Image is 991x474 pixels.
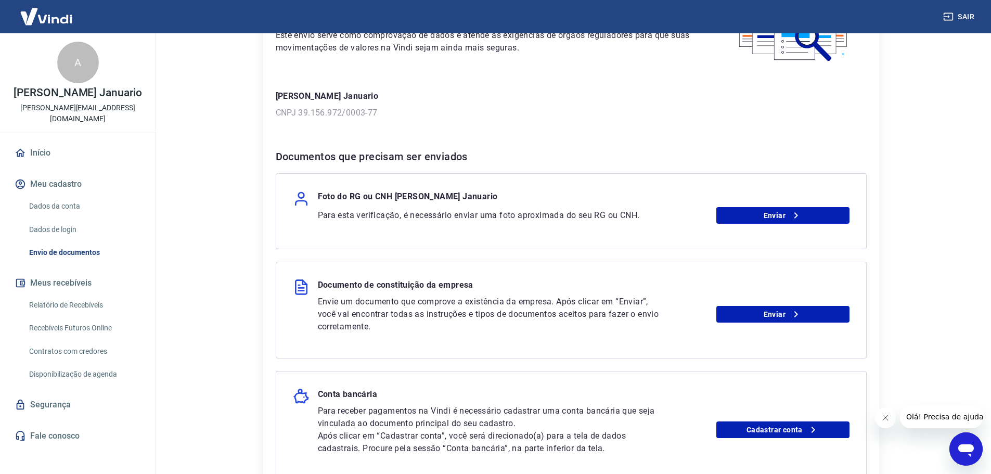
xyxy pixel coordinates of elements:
p: [PERSON_NAME] Januario [14,87,142,98]
p: [PERSON_NAME] Januario [276,90,867,103]
a: Relatório de Recebíveis [25,294,143,316]
a: Dados da conta [25,196,143,217]
p: Este envio serve como comprovação de dados e atende as exigências de órgãos reguladores para que ... [276,29,697,54]
button: Meus recebíveis [12,272,143,294]
a: Dados de login [25,219,143,240]
a: Início [12,142,143,164]
a: Envio de documentos [25,242,143,263]
iframe: Botão para abrir a janela de mensagens [949,432,983,466]
h6: Documentos que precisam ser enviados [276,148,867,165]
a: Contratos com credores [25,341,143,362]
p: Conta bancária [318,388,378,405]
img: money_pork.0c50a358b6dafb15dddc3eea48f23780.svg [293,388,310,405]
p: Foto do RG ou CNH [PERSON_NAME] Januario [318,190,498,207]
button: Meu cadastro [12,173,143,196]
a: Fale conosco [12,425,143,447]
img: user.af206f65c40a7206969b71a29f56cfb7.svg [293,190,310,207]
a: Segurança [12,393,143,416]
a: Enviar [716,207,850,224]
p: Para esta verificação, é necessário enviar uma foto aproximada do seu RG ou CNH. [318,209,663,222]
a: Disponibilização de agenda [25,364,143,385]
p: Envie um documento que comprove a existência da empresa. Após clicar em “Enviar”, você vai encont... [318,296,663,333]
div: A [57,42,99,83]
a: Cadastrar conta [716,421,850,438]
p: CNPJ 39.156.972/0003-77 [276,107,867,119]
p: Documento de constituição da empresa [318,279,473,296]
a: Enviar [716,306,850,323]
a: Recebíveis Futuros Online [25,317,143,339]
p: Para receber pagamentos na Vindi é necessário cadastrar uma conta bancária que seja vinculada ao ... [318,405,663,430]
img: Vindi [12,1,80,32]
iframe: Fechar mensagem [875,407,896,428]
p: [PERSON_NAME][EMAIL_ADDRESS][DOMAIN_NAME] [8,103,147,124]
span: Olá! Precisa de ajuda? [6,7,87,16]
img: file.3f2e98d22047474d3a157069828955b5.svg [293,279,310,296]
p: Após clicar em “Cadastrar conta”, você será direcionado(a) para a tela de dados cadastrais. Procu... [318,430,663,455]
button: Sair [941,7,979,27]
iframe: Mensagem da empresa [900,405,983,428]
